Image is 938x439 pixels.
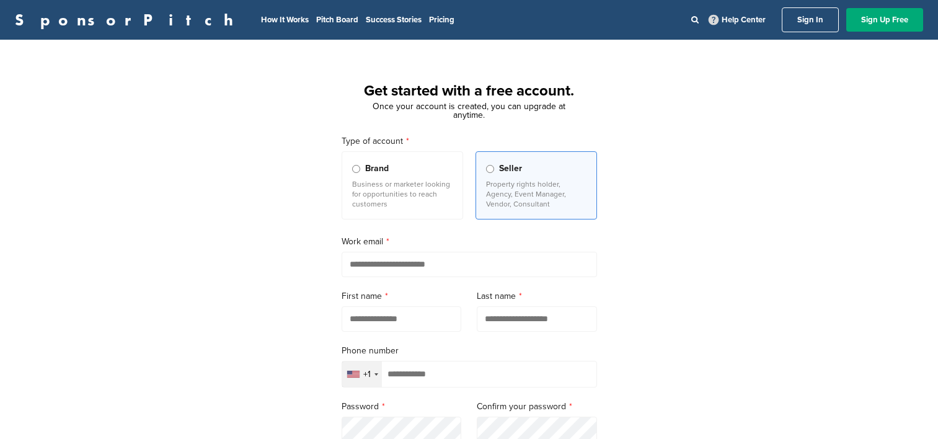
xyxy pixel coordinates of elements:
[342,290,462,303] label: First name
[429,15,454,25] a: Pricing
[352,165,360,173] input: Brand Business or marketer looking for opportunities to reach customers
[316,15,358,25] a: Pitch Board
[342,344,597,358] label: Phone number
[342,135,597,148] label: Type of account
[363,370,371,379] div: +1
[365,162,389,175] span: Brand
[352,179,453,209] p: Business or marketer looking for opportunities to reach customers
[342,400,462,414] label: Password
[327,80,612,102] h1: Get started with a free account.
[782,7,839,32] a: Sign In
[706,12,768,27] a: Help Center
[342,361,382,387] div: Selected country
[373,101,565,120] span: Once your account is created, you can upgrade at anytime.
[486,165,494,173] input: Seller Property rights holder, Agency, Event Manager, Vendor, Consultant
[261,15,309,25] a: How It Works
[477,290,597,303] label: Last name
[15,12,241,28] a: SponsorPitch
[477,400,597,414] label: Confirm your password
[366,15,422,25] a: Success Stories
[499,162,522,175] span: Seller
[846,8,923,32] a: Sign Up Free
[342,235,597,249] label: Work email
[486,179,586,209] p: Property rights holder, Agency, Event Manager, Vendor, Consultant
